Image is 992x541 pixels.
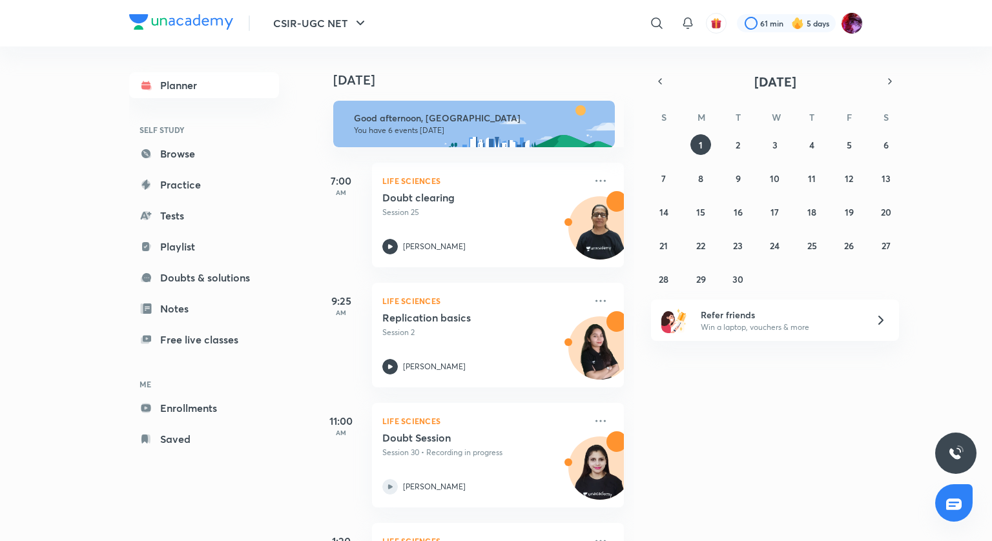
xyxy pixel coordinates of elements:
h5: 9:25 [315,293,367,309]
button: September 14, 2025 [654,201,674,222]
img: afternoon [333,101,615,147]
button: September 13, 2025 [876,168,896,189]
button: September 15, 2025 [690,201,711,222]
button: September 29, 2025 [690,269,711,289]
abbr: September 1, 2025 [699,139,703,151]
h6: ME [129,373,279,395]
img: Avatar [569,203,631,265]
button: September 17, 2025 [765,201,785,222]
h5: 11:00 [315,413,367,429]
abbr: September 21, 2025 [659,240,668,252]
p: AM [315,189,367,196]
a: Company Logo [129,14,233,33]
p: [PERSON_NAME] [403,481,466,493]
button: September 20, 2025 [876,201,896,222]
button: September 2, 2025 [728,134,749,155]
a: Enrollments [129,395,279,421]
button: September 21, 2025 [654,235,674,256]
abbr: September 3, 2025 [772,139,778,151]
abbr: September 25, 2025 [807,240,817,252]
abbr: Friday [847,111,852,123]
img: Avatar [569,444,631,505]
abbr: Monday [697,111,705,123]
p: Life Sciences [382,293,585,309]
abbr: Saturday [883,111,889,123]
h5: Replication basics [382,311,543,324]
abbr: September 12, 2025 [845,172,853,185]
abbr: Wednesday [772,111,781,123]
button: September 16, 2025 [728,201,749,222]
button: September 24, 2025 [765,235,785,256]
p: [PERSON_NAME] [403,361,466,373]
button: September 23, 2025 [728,235,749,256]
button: September 3, 2025 [765,134,785,155]
button: [DATE] [669,72,881,90]
p: Session 30 • Recording in progress [382,447,585,458]
button: September 10, 2025 [765,168,785,189]
img: streak [791,17,804,30]
abbr: September 14, 2025 [659,206,668,218]
button: September 5, 2025 [839,134,860,155]
button: September 25, 2025 [801,235,822,256]
button: September 7, 2025 [654,168,674,189]
button: September 9, 2025 [728,168,749,189]
abbr: September 8, 2025 [698,172,703,185]
abbr: Sunday [661,111,666,123]
abbr: September 4, 2025 [809,139,814,151]
abbr: September 17, 2025 [770,206,779,218]
img: Avatar [569,323,631,385]
button: avatar [706,13,727,34]
abbr: September 28, 2025 [659,273,668,285]
button: September 4, 2025 [801,134,822,155]
a: Notes [129,296,279,322]
h5: 7:00 [315,173,367,189]
button: September 8, 2025 [690,168,711,189]
abbr: September 26, 2025 [844,240,854,252]
abbr: September 13, 2025 [882,172,891,185]
span: [DATE] [754,73,796,90]
img: ttu [948,445,964,461]
abbr: September 10, 2025 [770,172,780,185]
button: September 1, 2025 [690,134,711,155]
img: Bidhu Bhushan [841,12,863,34]
abbr: September 11, 2025 [808,172,816,185]
a: Practice [129,172,279,198]
p: AM [315,429,367,436]
abbr: Thursday [809,111,814,123]
abbr: September 6, 2025 [883,139,889,151]
a: Saved [129,426,279,452]
abbr: September 5, 2025 [847,139,852,151]
abbr: September 29, 2025 [696,273,706,285]
img: Company Logo [129,14,233,30]
h6: Good afternoon, [GEOGRAPHIC_DATA] [354,112,603,124]
button: September 30, 2025 [728,269,749,289]
p: Life Sciences [382,413,585,429]
p: Session 25 [382,207,585,218]
abbr: September 15, 2025 [696,206,705,218]
a: Tests [129,203,279,229]
button: September 6, 2025 [876,134,896,155]
abbr: September 23, 2025 [733,240,743,252]
a: Doubts & solutions [129,265,279,291]
h5: Doubt clearing [382,191,543,204]
abbr: Tuesday [736,111,741,123]
a: Planner [129,72,279,98]
p: Session 2 [382,327,585,338]
h5: Doubt Session [382,431,543,444]
button: September 28, 2025 [654,269,674,289]
abbr: September 9, 2025 [736,172,741,185]
button: September 19, 2025 [839,201,860,222]
p: Life Sciences [382,173,585,189]
abbr: September 19, 2025 [845,206,854,218]
abbr: September 22, 2025 [696,240,705,252]
h6: Refer friends [701,308,860,322]
abbr: September 20, 2025 [881,206,891,218]
button: September 22, 2025 [690,235,711,256]
p: [PERSON_NAME] [403,241,466,252]
p: AM [315,309,367,316]
button: September 27, 2025 [876,235,896,256]
abbr: September 2, 2025 [736,139,740,151]
a: Free live classes [129,327,279,352]
a: Browse [129,141,279,167]
img: referral [661,307,687,333]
